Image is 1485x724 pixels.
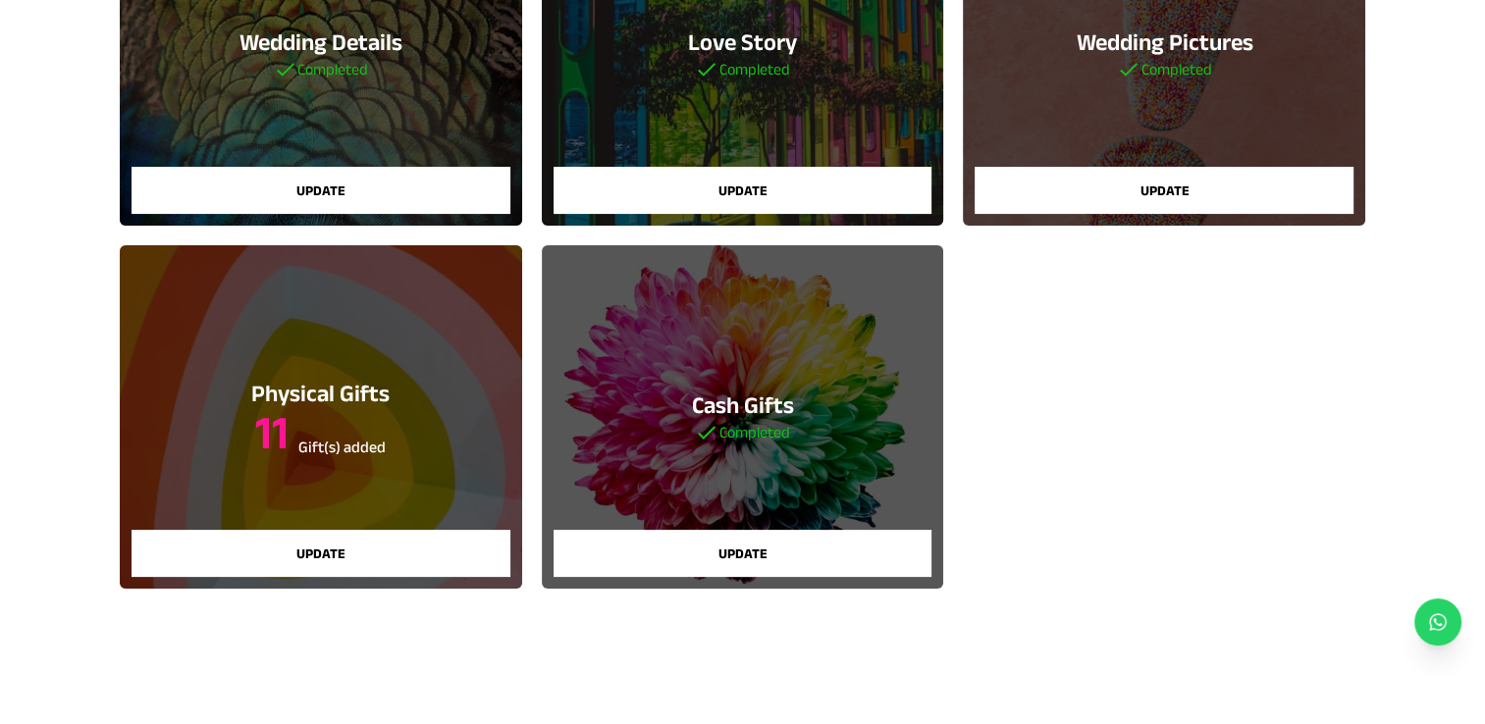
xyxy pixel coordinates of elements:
a: Cash GiftsCompletedUpdate [542,245,944,589]
sub: Gift(s) added [298,439,386,455]
h5: Completed [1117,58,1211,81]
h3: Physical Gifts [251,378,390,409]
button: Update [554,530,932,577]
h3: Love Story [688,26,797,58]
button: Update [975,167,1353,214]
h5: Completed [695,58,789,81]
h3: 11 [251,409,390,456]
button: Update [132,530,510,577]
button: Update [132,167,510,214]
h5: Completed [274,58,368,81]
h3: Cash Gifts [691,389,793,421]
h5: Completed [691,421,793,444]
h3: Wedding Details [239,26,402,58]
h3: Wedding Pictures [1076,26,1252,58]
a: Physical Gifts11 Gift(s) addedUpdate [120,245,522,589]
button: Update [554,167,932,214]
